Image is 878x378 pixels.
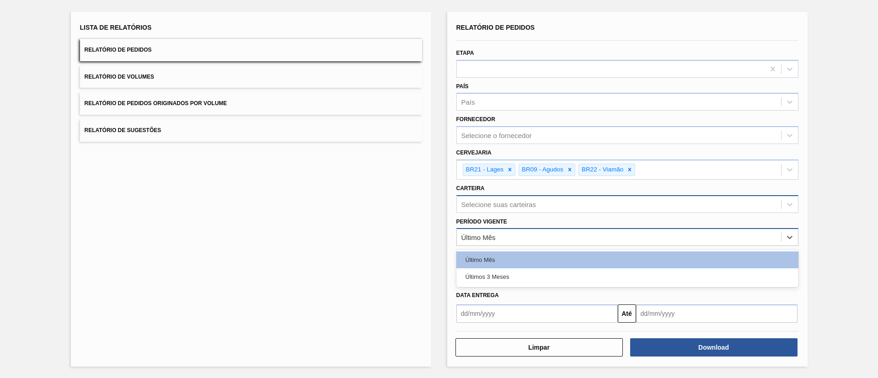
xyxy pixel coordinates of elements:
[80,39,422,61] button: Relatório de Pedidos
[456,116,495,122] label: Fornecedor
[456,50,474,56] label: Etapa
[636,304,798,323] input: dd/mm/yyyy
[461,132,532,139] div: Selecione o fornecedor
[456,304,618,323] input: dd/mm/yyyy
[80,119,422,142] button: Relatório de Sugestões
[85,100,227,106] span: Relatório de Pedidos Originados por Volume
[80,66,422,88] button: Relatório de Volumes
[456,24,535,31] span: Relatório de Pedidos
[85,74,154,80] span: Relatório de Volumes
[80,92,422,115] button: Relatório de Pedidos Originados por Volume
[463,164,505,176] div: BR21 - Lages
[455,338,623,357] button: Limpar
[456,292,499,298] span: Data entrega
[461,98,475,106] div: País
[461,200,536,208] div: Selecione suas carteiras
[456,218,507,225] label: Período Vigente
[456,185,485,192] label: Carteira
[456,251,798,268] div: Último Mês
[618,304,636,323] button: Até
[630,338,798,357] button: Download
[519,164,565,176] div: BR09 - Agudos
[80,24,152,31] span: Lista de Relatórios
[85,47,152,53] span: Relatório de Pedidos
[456,83,469,90] label: País
[85,127,161,133] span: Relatório de Sugestões
[456,149,492,156] label: Cervejaria
[456,268,798,285] div: Últimos 3 Meses
[579,164,625,176] div: BR22 - Viamão
[461,234,496,241] div: Último Mês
